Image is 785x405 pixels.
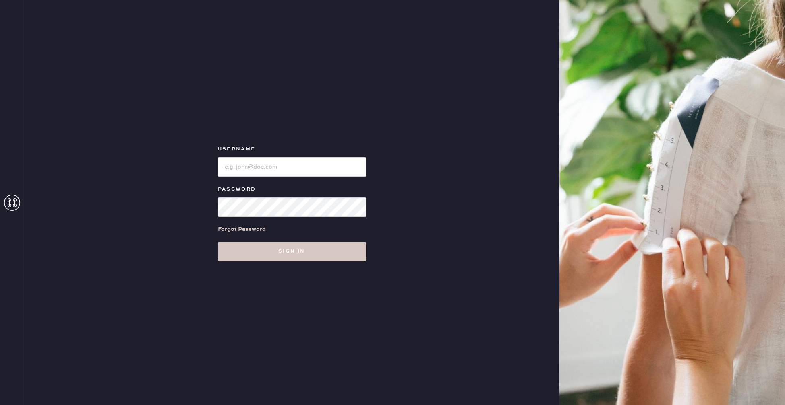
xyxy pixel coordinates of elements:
button: Sign in [218,242,366,261]
div: Forgot Password [218,225,266,234]
label: Username [218,144,366,154]
label: Password [218,185,366,194]
input: e.g. john@doe.com [218,157,366,177]
a: Forgot Password [218,217,266,242]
